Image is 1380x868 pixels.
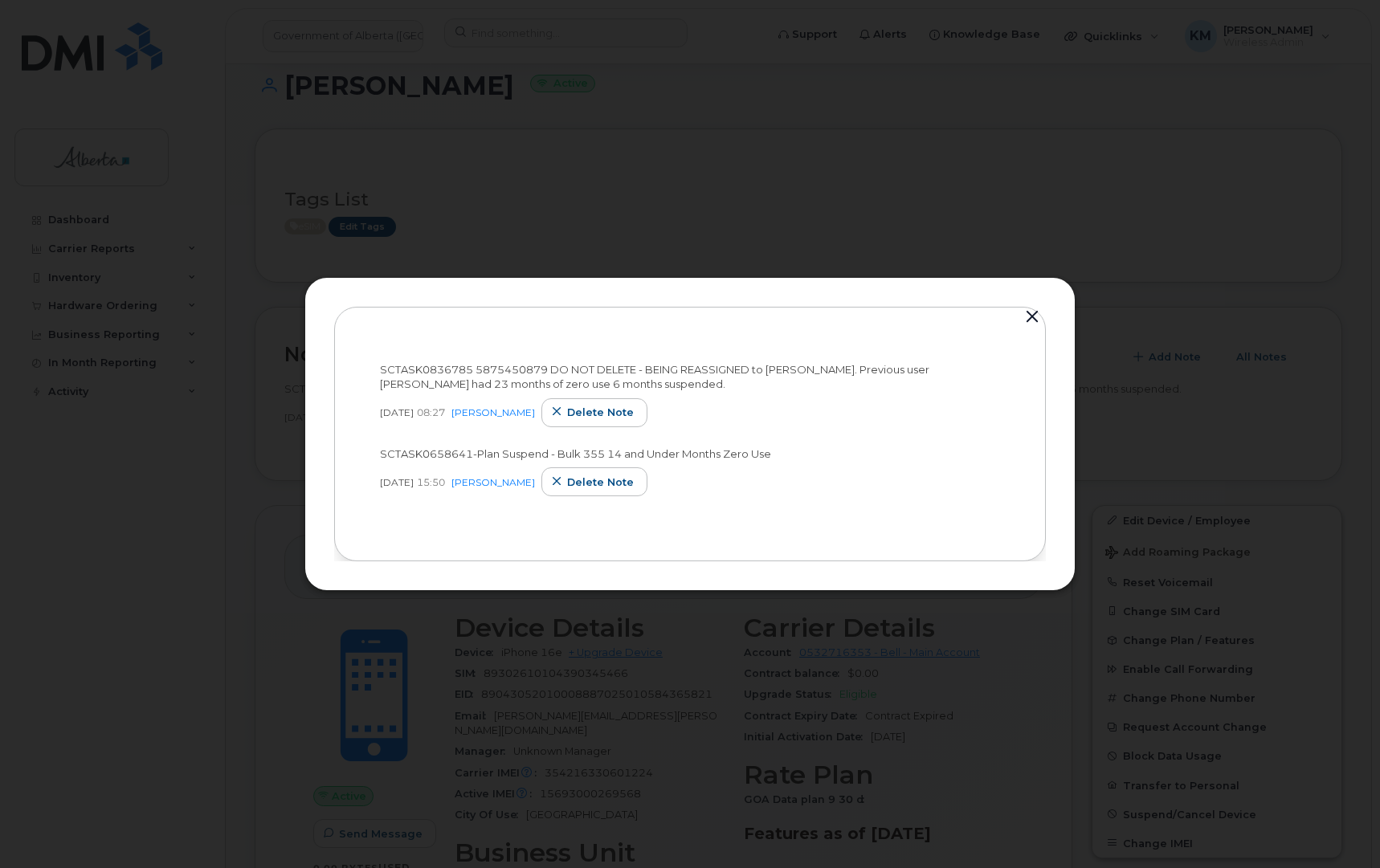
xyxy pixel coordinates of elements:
[567,475,634,490] span: Delete note
[417,405,445,419] span: 08:27
[380,475,414,489] span: [DATE]
[380,405,414,419] span: [DATE]
[451,406,535,418] a: [PERSON_NAME]
[567,405,634,420] span: Delete note
[380,447,771,460] span: SCTASK0658641-Plan Suspend - Bulk 355 14 and Under Months Zero Use
[541,467,647,496] button: Delete note
[541,398,647,427] button: Delete note
[451,476,535,488] a: [PERSON_NAME]
[417,475,445,489] span: 15:50
[380,363,929,391] span: SCTASK0836785 5875450879 DO NOT DELETE - BEING REASSIGNED to [PERSON_NAME]. Previous user [PERSON...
